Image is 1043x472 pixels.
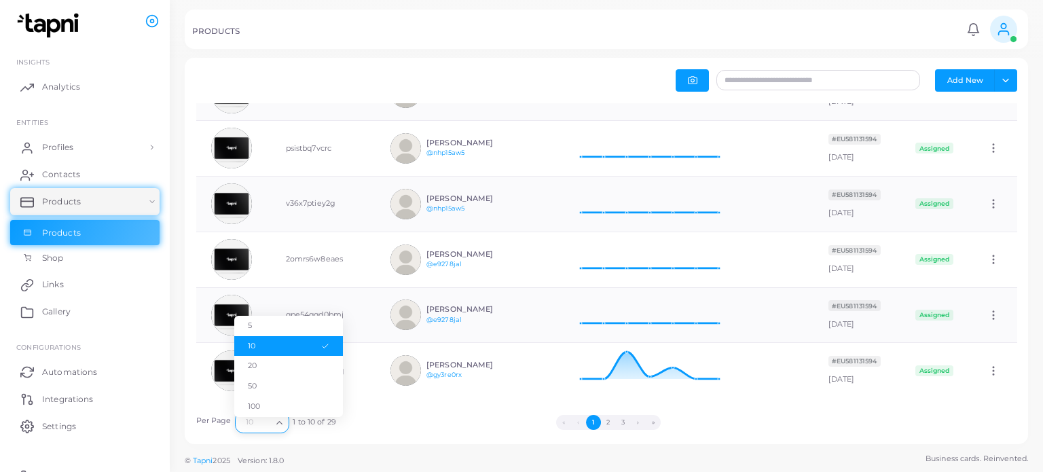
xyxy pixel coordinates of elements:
[426,305,526,314] h6: [PERSON_NAME]
[213,455,230,467] span: 2025
[42,252,63,264] span: Shop
[271,121,376,177] td: psistbq7vcrc
[10,188,160,215] a: Products
[426,194,526,203] h6: [PERSON_NAME]
[426,139,526,147] h6: [PERSON_NAME]
[10,245,160,271] a: Shop
[828,189,881,199] a: #EU581131594
[185,455,284,467] span: ©
[601,415,616,430] button: Go to page 2
[828,189,881,200] span: #EU581131594
[426,149,464,156] a: @nhp15aw5
[813,287,900,343] td: [DATE]
[646,415,661,430] button: Go to last page
[426,361,526,369] h6: [PERSON_NAME]
[271,287,376,343] td: qpe54qqd0bmj
[211,350,252,391] img: avatar
[293,417,335,428] span: 1 to 10 of 29
[10,161,160,188] a: Contacts
[915,254,953,265] span: Assigned
[390,133,421,164] img: avatar
[16,118,48,126] span: ENTITIES
[42,278,64,291] span: Links
[426,250,526,259] h6: [PERSON_NAME]
[10,412,160,439] a: Settings
[813,343,900,398] td: [DATE]
[813,232,900,287] td: [DATE]
[426,260,462,268] a: @e9278jal
[16,343,81,351] span: Configurations
[42,366,97,378] span: Automations
[211,128,252,168] img: avatar
[915,365,953,376] span: Assigned
[616,415,631,430] button: Go to page 3
[828,301,881,310] a: #EU581131594
[390,244,421,275] img: avatar
[193,456,213,465] a: Tapni
[390,189,421,219] img: avatar
[631,415,646,430] button: Go to next page
[828,245,881,256] span: #EU581131594
[828,300,881,311] span: #EU581131594
[271,176,376,232] td: v36x7ptiey2g
[271,343,376,398] td: bgoxgdbiamaq
[235,412,289,433] div: Search for option
[10,298,160,325] a: Gallery
[915,310,953,321] span: Assigned
[16,58,50,66] span: INSIGHTS
[42,196,81,208] span: Products
[241,415,271,430] input: Search for option
[935,69,995,91] button: Add New
[10,73,160,101] a: Analytics
[915,198,953,209] span: Assigned
[10,271,160,298] a: Links
[915,143,953,153] span: Assigned
[211,239,252,280] img: avatar
[426,316,462,323] a: @e9278jal
[426,371,462,378] a: @gy3re0rx
[42,393,93,405] span: Integrations
[10,358,160,385] a: Automations
[42,168,80,181] span: Contacts
[42,420,76,433] span: Settings
[211,183,252,224] img: avatar
[42,141,73,153] span: Profiles
[390,299,421,330] img: avatar
[42,227,81,239] span: Products
[828,356,881,365] a: #EU581131594
[813,176,900,232] td: [DATE]
[238,456,285,465] span: Version: 1.8.0
[426,204,464,212] a: @nhp15aw5
[10,385,160,412] a: Integrations
[390,355,421,386] img: avatar
[828,356,881,367] span: #EU581131594
[42,306,71,318] span: Gallery
[211,295,252,335] img: avatar
[828,245,881,255] a: #EU581131594
[336,415,881,430] ul: Pagination
[828,134,881,145] span: #EU581131594
[926,453,1028,465] span: Business cards. Reinvented.
[42,81,80,93] span: Analytics
[271,232,376,287] td: 2omrs6w8eaes
[10,134,160,161] a: Profiles
[813,121,900,177] td: [DATE]
[10,220,160,246] a: Products
[12,13,88,38] img: logo
[192,26,240,36] h5: PRODUCTS
[586,415,601,430] button: Go to page 1
[828,134,881,143] a: #EU581131594
[196,416,232,426] label: Per Page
